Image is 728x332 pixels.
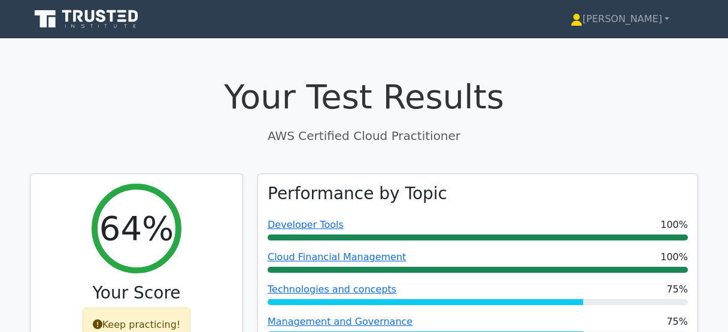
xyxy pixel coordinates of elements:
h3: Performance by Topic [268,184,447,204]
h2: 64% [99,208,174,248]
span: 100% [660,218,688,232]
span: 75% [666,315,688,329]
a: Developer Tools [268,219,344,230]
p: AWS Certified Cloud Practitioner [30,127,698,145]
h1: Your Test Results [30,77,698,117]
span: 75% [666,282,688,297]
a: Management and Governance [268,316,412,327]
a: Technologies and concepts [268,284,396,295]
a: Cloud Financial Management [268,251,406,263]
h3: Your Score [40,283,233,303]
a: [PERSON_NAME] [542,7,698,31]
span: 100% [660,250,688,264]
